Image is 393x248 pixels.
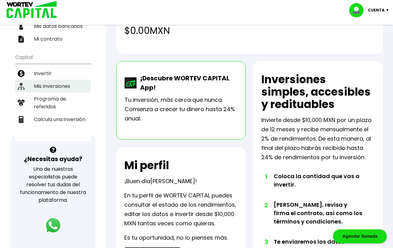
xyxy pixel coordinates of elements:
img: inversiones-icon.6695dc30.svg [18,83,25,90]
img: wortev-capital-app-icon [125,77,137,88]
a: Programa de referidos [15,92,91,113]
img: recomiendanos-icon.9b8e9327.svg [18,99,25,106]
h3: ¿Necesitas ayuda? [24,155,82,164]
p: Uno de nuestros especialistas puede resolver tus dudas del funcionamiento de nuestra plataforma. [19,165,87,204]
img: invertir-icon.b3b967d7.svg [18,70,25,77]
li: [PERSON_NAME], revisa y firma el contrato, así como los términos y condiciones. [274,201,363,237]
p: Cuenta [368,6,385,15]
span: 2 [264,201,267,210]
a: Mis datos bancarios [15,20,91,33]
p: ¡Buen día ! [124,177,197,186]
img: calculadora-icon.17d418c4.svg [18,116,25,123]
a: Mis inversiones [15,80,91,92]
a: Mi contrato [15,33,91,45]
img: profile-image [349,3,368,17]
p: ¡Descubre WORTEV CAPITAL App! [137,74,238,92]
span: 3 [264,237,267,247]
p: Tu inversión, más cerca que nunca. Comienza a crecer tu dinero hasta 24% anual. [125,95,238,123]
span: 1 [264,172,267,181]
img: logos_whatsapp-icon.242b2217.svg [44,217,62,234]
h4: $0.00 MXN [124,24,295,38]
p: Es tu oportunidad, no lo pienses más. [124,233,228,242]
a: Calcula una inversión [15,113,91,126]
ul: Capital [15,50,91,141]
p: Invierte desde $10,000 MXN por un plazo de 12 meses y recibe mensualmente el 2% de rendimientos. ... [261,115,375,162]
div: Agendar llamada [333,229,387,243]
h2: Mi perfil [124,159,169,172]
span: [PERSON_NAME] [150,177,195,185]
h2: Inversiones simples, accesibles y redituables [261,73,375,110]
img: icon-down [385,9,393,11]
img: contrato-icon.f2db500c.svg [18,36,25,43]
img: datos-icon.10cf9172.svg [18,23,25,30]
li: Coloca la cantidad que vas a invertir. [274,172,363,201]
p: En tu perfil de WORTEV CAPITAL puedes consultar el estado de los rendimientos, editar los datos e... [124,191,238,228]
a: Invertir [15,67,91,80]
